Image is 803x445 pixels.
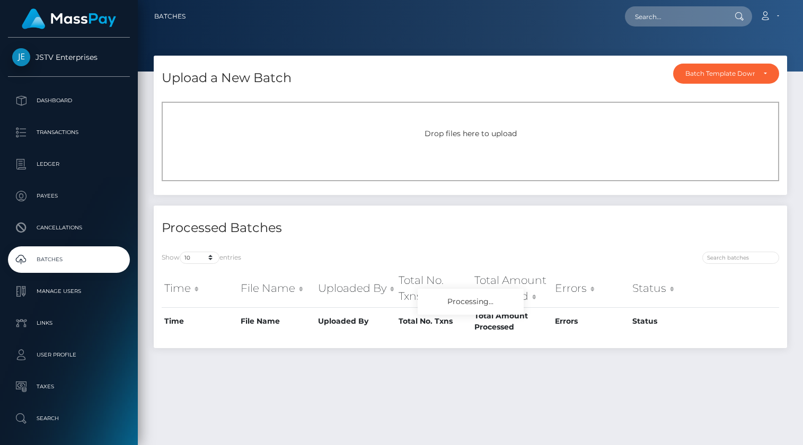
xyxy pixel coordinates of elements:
[8,373,130,400] a: Taxes
[12,379,126,395] p: Taxes
[396,307,472,335] th: Total No. Txns
[12,188,126,204] p: Payees
[12,283,126,299] p: Manage Users
[396,270,472,307] th: Total No. Txns
[418,289,524,315] div: Processing...
[12,48,30,66] img: JSTV Enterprises
[8,342,130,368] a: User Profile
[8,52,130,62] span: JSTV Enterprises
[8,215,130,241] a: Cancellations
[673,64,779,84] button: Batch Template Download
[12,93,126,109] p: Dashboard
[315,307,396,335] th: Uploaded By
[8,246,130,273] a: Batches
[12,411,126,426] p: Search
[472,307,552,335] th: Total Amount Processed
[12,156,126,172] p: Ledger
[162,69,292,87] h4: Upload a New Batch
[630,307,707,335] th: Status
[630,270,707,307] th: Status
[12,347,126,363] p: User Profile
[238,270,315,307] th: File Name
[685,69,755,78] div: Batch Template Download
[552,307,630,335] th: Errors
[162,307,238,335] th: Time
[162,252,241,264] label: Show entries
[8,278,130,305] a: Manage Users
[162,270,238,307] th: Time
[702,252,779,264] input: Search batches
[162,219,463,237] h4: Processed Batches
[22,8,116,29] img: MassPay Logo
[472,270,552,307] th: Total Amount Processed
[625,6,725,26] input: Search...
[8,151,130,177] a: Ledger
[8,310,130,336] a: Links
[180,252,219,264] select: Showentries
[8,119,130,146] a: Transactions
[315,270,396,307] th: Uploaded By
[8,405,130,432] a: Search
[12,220,126,236] p: Cancellations
[154,5,186,28] a: Batches
[425,129,517,138] span: Drop files here to upload
[552,270,630,307] th: Errors
[12,315,126,331] p: Links
[12,252,126,268] p: Batches
[12,124,126,140] p: Transactions
[8,183,130,209] a: Payees
[8,87,130,114] a: Dashboard
[238,307,315,335] th: File Name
